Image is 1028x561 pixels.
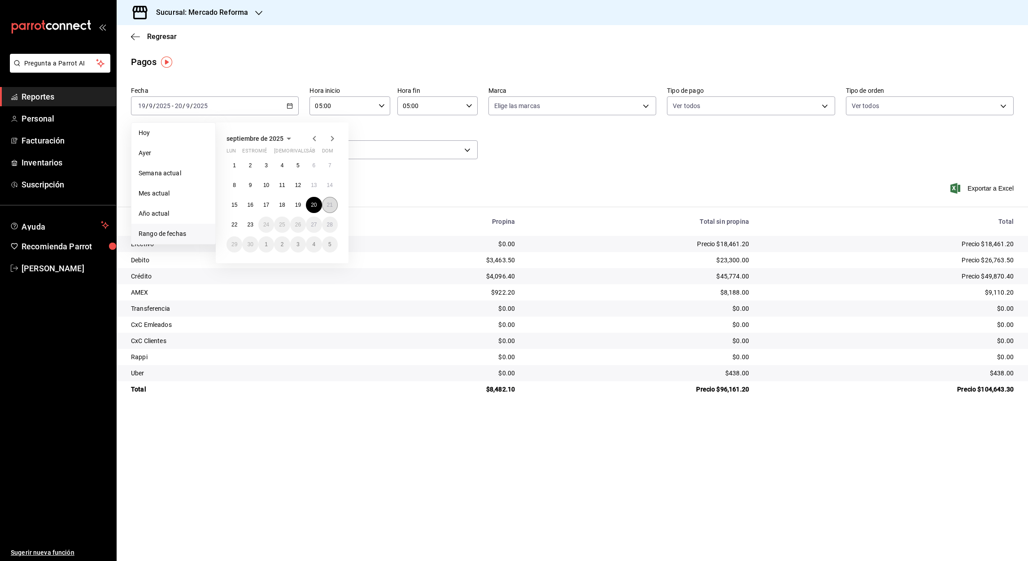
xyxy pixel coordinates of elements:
[309,131,477,138] label: Usuarios
[311,222,317,228] abbr: 27 de septiembre de 2025
[227,157,242,174] button: 1 de septiembre de 2025
[22,220,97,230] span: Ayuda
[529,272,749,281] div: $45,774.00
[322,157,338,174] button: 7 de septiembre de 2025
[763,320,1014,329] div: $0.00
[488,87,656,94] label: Marca
[193,102,208,109] input: ----
[529,288,749,297] div: $8,188.00
[763,239,1014,248] div: Precio $18,461.20
[281,241,284,248] abbr: 2 de octubre de 2025
[306,157,322,174] button: 6 de septiembre de 2025
[10,54,110,73] button: Pregunta a Parrot AI
[265,162,268,169] abbr: 3 de septiembre de 2025
[22,242,92,251] font: Recomienda Parrot
[296,162,300,169] abbr: 5 de septiembre de 2025
[952,183,1014,194] button: Exportar a Excel
[295,182,301,188] abbr: 12 de septiembre de 2025
[322,177,338,193] button: 14 de septiembre de 2025
[139,148,208,158] span: Ayer
[529,320,749,329] div: $0.00
[131,272,364,281] div: Crédito
[258,148,267,157] abbr: miércoles
[322,197,338,213] button: 21 de septiembre de 2025
[379,272,515,281] div: $4,096.40
[529,239,749,248] div: Precio $18,461.20
[529,336,749,345] div: $0.00
[763,304,1014,313] div: $0.00
[290,177,306,193] button: 12 de septiembre de 2025
[379,239,515,248] div: $0.00
[231,241,237,248] abbr: 29 de septiembre de 2025
[279,202,285,208] abbr: 18 de septiembre de 2025
[327,222,333,228] abbr: 28 de septiembre de 2025
[258,217,274,233] button: 24 de septiembre de 2025
[190,102,193,109] span: /
[967,185,1014,192] font: Exportar a Excel
[99,23,106,30] button: open_drawer_menu
[263,222,269,228] abbr: 24 de septiembre de 2025
[328,162,331,169] abbr: 7 de septiembre de 2025
[156,102,171,109] input: ----
[265,241,268,248] abbr: 1 de octubre de 2025
[227,133,294,144] button: septiembre de 2025
[22,180,64,189] font: Suscripción
[138,102,146,109] input: --
[131,288,364,297] div: AMEX
[131,320,364,329] div: CxC Emleados
[227,177,242,193] button: 8 de septiembre de 2025
[139,169,208,178] span: Semana actual
[6,65,110,74] a: Pregunta a Parrot AI
[131,336,364,345] div: CxC Clientes
[227,135,283,142] span: septiembre de 2025
[529,304,749,313] div: $0.00
[161,57,172,68] img: Marcador de información sobre herramientas
[227,148,236,157] abbr: lunes
[279,182,285,188] abbr: 11 de septiembre de 2025
[11,549,74,556] font: Sugerir nueva función
[247,202,253,208] abbr: 16 de septiembre de 2025
[247,241,253,248] abbr: 30 de septiembre de 2025
[139,128,208,138] span: Hoy
[249,162,252,169] abbr: 2 de septiembre de 2025
[327,202,333,208] abbr: 21 de septiembre de 2025
[258,177,274,193] button: 10 de septiembre de 2025
[667,87,835,94] label: Tipo de pago
[139,229,208,239] span: Rango de fechas
[146,102,148,109] span: /
[149,7,248,18] h3: Sucursal: Mercado Reforma
[379,352,515,361] div: $0.00
[131,87,299,94] label: Fecha
[311,202,317,208] abbr: 20 de septiembre de 2025
[290,157,306,174] button: 5 de septiembre de 2025
[22,114,54,123] font: Personal
[306,177,322,193] button: 13 de septiembre de 2025
[529,352,749,361] div: $0.00
[242,177,258,193] button: 9 de septiembre de 2025
[673,101,700,110] span: Ver todos
[233,182,236,188] abbr: 8 de septiembre de 2025
[139,209,208,218] span: Año actual
[274,236,290,252] button: 2 de octubre de 2025
[131,304,364,313] div: Transferencia
[279,222,285,228] abbr: 25 de septiembre de 2025
[249,182,252,188] abbr: 9 de septiembre de 2025
[247,222,253,228] abbr: 23 de septiembre de 2025
[322,236,338,252] button: 5 de octubre de 2025
[295,202,301,208] abbr: 19 de septiembre de 2025
[227,197,242,213] button: 15 de septiembre de 2025
[529,256,749,265] div: $23,300.00
[494,101,540,110] span: Elige las marcas
[281,162,284,169] abbr: 4 de septiembre de 2025
[306,217,322,233] button: 27 de septiembre de 2025
[258,157,274,174] button: 3 de septiembre de 2025
[309,87,390,94] label: Hora inicio
[139,189,208,198] span: Mes actual
[763,256,1014,265] div: Precio $26,763.50
[172,102,174,109] span: -
[311,182,317,188] abbr: 13 de septiembre de 2025
[397,87,478,94] label: Hora fin
[231,202,237,208] abbr: 15 de septiembre de 2025
[183,102,185,109] span: /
